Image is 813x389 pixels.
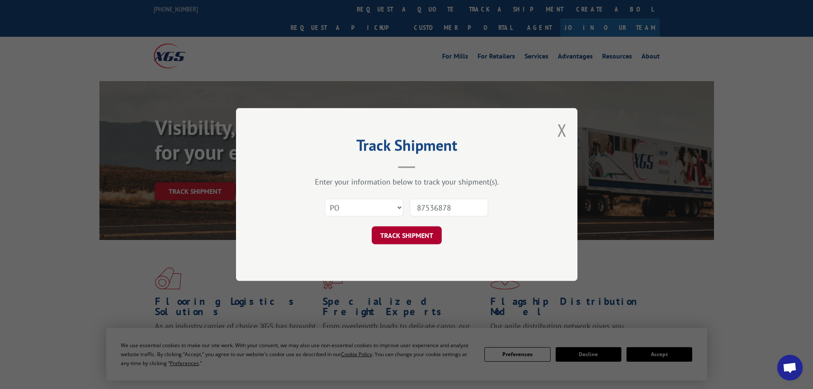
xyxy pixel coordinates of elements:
input: Number(s) [410,199,488,216]
div: Open chat [777,355,803,380]
div: Enter your information below to track your shipment(s). [279,177,535,187]
button: TRACK SHIPMENT [372,226,442,244]
button: Close modal [557,119,567,141]
h2: Track Shipment [279,139,535,155]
